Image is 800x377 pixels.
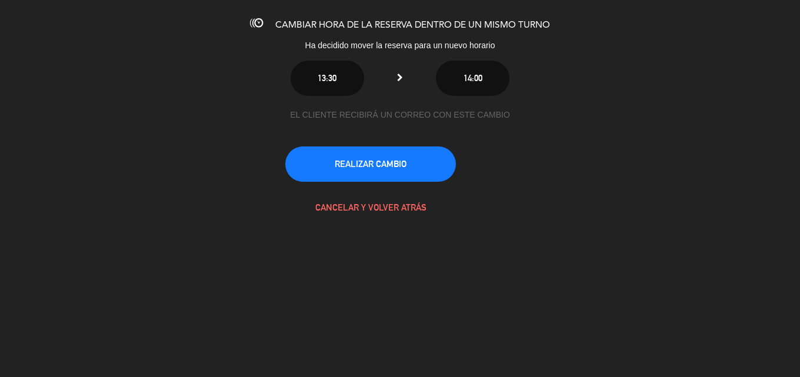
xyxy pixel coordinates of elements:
span: 14:00 [464,73,482,83]
button: REALIZAR CAMBIO [285,146,456,182]
span: 13:30 [318,73,336,83]
div: EL CLIENTE RECIBIRÁ UN CORREO CON ESTE CAMBIO [285,108,515,122]
div: Ha decidido mover la reserva para un nuevo horario [206,39,594,52]
button: CANCELAR Y VOLVER ATRÁS [285,190,456,225]
span: CAMBIAR HORA DE LA RESERVA DENTRO DE UN MISMO TURNO [275,21,550,30]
